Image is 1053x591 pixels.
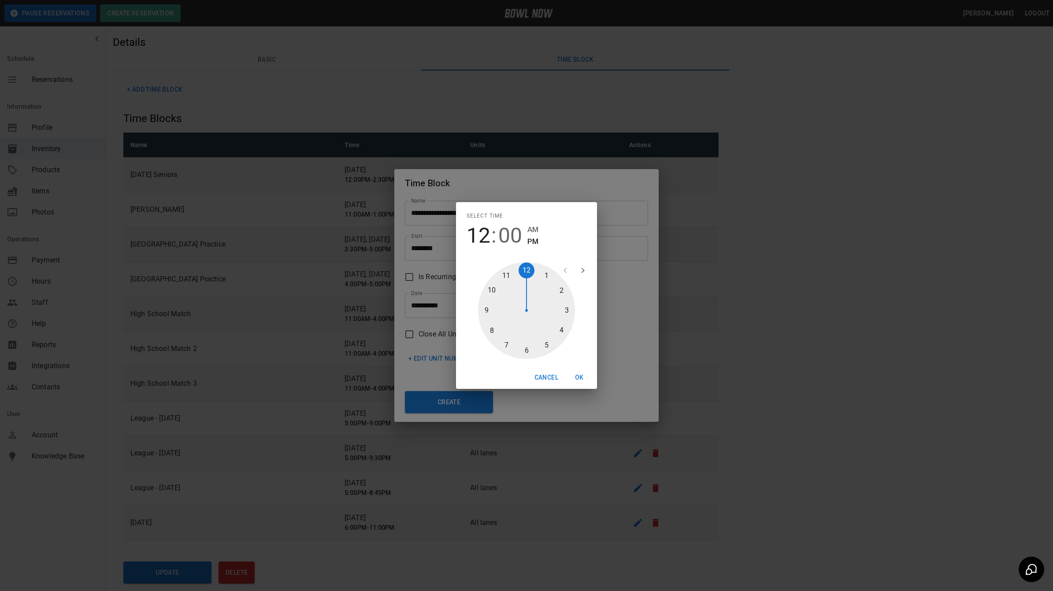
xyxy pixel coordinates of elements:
[574,262,592,279] button: open next view
[467,209,503,223] span: Select time
[467,223,490,248] button: 12
[498,223,522,248] button: 00
[527,236,538,247] button: PM
[527,224,538,236] button: AM
[565,369,593,386] button: OK
[491,223,497,248] span: :
[531,369,562,386] button: Cancel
